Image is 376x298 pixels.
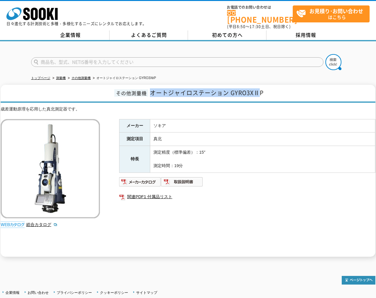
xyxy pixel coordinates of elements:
img: btn_search.png [325,54,341,70]
a: プライバシーポリシー [57,291,92,294]
th: メーカー [119,119,150,133]
strong: お見積り･お問い合わせ [309,7,363,15]
span: (平日 ～ 土日、祝日除く) [227,24,290,29]
img: webカタログ [1,221,25,228]
a: お見積り･お問い合わせはこちら [293,5,370,22]
span: 17:30 [249,24,261,29]
a: 取扱説明書 [161,181,203,186]
span: その他測量機 [114,89,148,97]
img: 取扱説明書 [161,177,203,187]
a: よくあるご質問 [110,30,188,40]
span: 初めての方へ [212,31,243,38]
img: メーカーカタログ [119,177,161,187]
li: オートジャイロステーション GYRO3XⅡP [92,75,156,82]
a: 関連PDF1 付属品リスト [119,193,375,201]
div: 歳差運動原理を応用した真北測定器です。 [1,106,375,113]
a: サイトマップ [136,291,157,294]
span: 8:50 [237,24,246,29]
th: 測定項目 [119,133,150,146]
a: トップページ [31,76,50,80]
a: メーカーカタログ [119,181,161,186]
a: 初めての方へ [188,30,266,40]
td: 真北 [150,133,375,146]
p: 日々進化する計測技術と多種・多様化するニーズにレンタルでお応えします。 [6,22,147,26]
a: 測量機 [56,76,66,80]
img: オートジャイロステーション GYRO3XⅡP [1,119,100,218]
input: 商品名、型式、NETIS番号を入力してください [31,57,323,67]
td: 測定精度（標準偏差）：15″ 測定時間：19分 [150,146,375,173]
td: ソキア [150,119,375,133]
a: お問い合わせ [28,291,49,294]
a: 企業情報 [31,30,110,40]
a: その他測量機 [71,76,91,80]
span: はこちら [296,6,369,22]
span: お電話でのお問い合わせは [227,5,293,9]
a: 採用情報 [266,30,345,40]
a: 総合カタログ [26,222,58,227]
a: クッキーポリシー [100,291,128,294]
a: [PHONE_NUMBER] [227,10,293,23]
span: オートジャイロステーション GYRO3XⅡP [150,88,264,97]
img: トップページへ [342,276,375,285]
th: 特長 [119,146,150,173]
a: 企業情報 [5,291,20,294]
